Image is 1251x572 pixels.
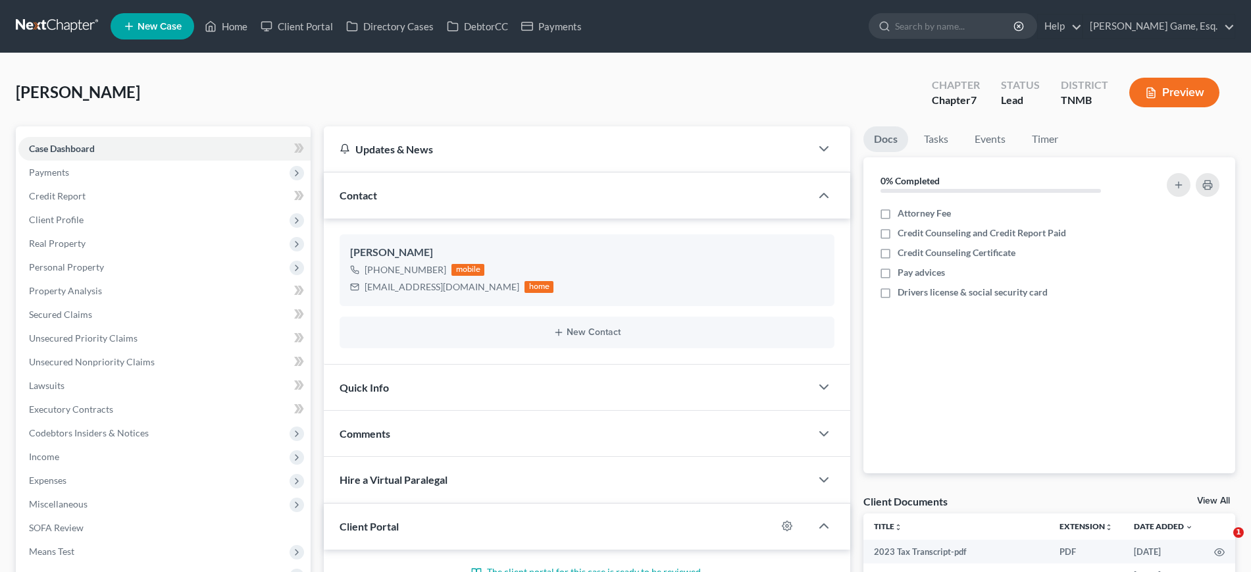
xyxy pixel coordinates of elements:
[1038,14,1082,38] a: Help
[895,14,1015,38] input: Search by name...
[18,398,311,421] a: Executory Contracts
[1021,126,1069,152] a: Timer
[29,427,149,438] span: Codebtors Insiders & Notices
[451,264,484,276] div: mobile
[350,245,823,261] div: [PERSON_NAME]
[340,520,399,533] span: Client Portal
[29,190,86,201] span: Credit Report
[964,126,1016,152] a: Events
[894,523,902,531] i: unfold_more
[340,189,377,201] span: Contact
[874,521,902,531] a: Titleunfold_more
[18,303,311,326] a: Secured Claims
[254,14,340,38] a: Client Portal
[18,137,311,161] a: Case Dashboard
[881,175,940,186] strong: 0% Completed
[1049,540,1123,563] td: PDF
[18,279,311,303] a: Property Analysis
[898,286,1048,299] span: Drivers license & social security card
[1061,78,1108,93] div: District
[1197,496,1230,506] a: View All
[932,93,980,108] div: Chapter
[18,516,311,540] a: SOFA Review
[340,381,389,394] span: Quick Info
[29,498,88,509] span: Miscellaneous
[1001,93,1040,108] div: Lead
[18,326,311,350] a: Unsecured Priority Claims
[29,143,95,154] span: Case Dashboard
[863,540,1049,563] td: 2023 Tax Transcript-pdf
[198,14,254,38] a: Home
[863,494,948,508] div: Client Documents
[29,285,102,296] span: Property Analysis
[29,522,84,533] span: SOFA Review
[515,14,588,38] a: Payments
[16,82,140,101] span: [PERSON_NAME]
[340,427,390,440] span: Comments
[365,280,519,294] div: [EMAIL_ADDRESS][DOMAIN_NAME]
[29,403,113,415] span: Executory Contracts
[1134,521,1193,531] a: Date Added expand_more
[1185,523,1193,531] i: expand_more
[29,214,84,225] span: Client Profile
[29,238,86,249] span: Real Property
[18,374,311,398] a: Lawsuits
[863,126,908,152] a: Docs
[18,350,311,374] a: Unsecured Nonpriority Claims
[913,126,959,152] a: Tasks
[1129,78,1219,107] button: Preview
[1061,93,1108,108] div: TNMB
[971,93,977,106] span: 7
[29,167,69,178] span: Payments
[29,309,92,320] span: Secured Claims
[138,22,182,32] span: New Case
[1001,78,1040,93] div: Status
[29,380,64,391] span: Lawsuits
[29,332,138,344] span: Unsecured Priority Claims
[340,142,794,156] div: Updates & News
[1233,527,1244,538] span: 1
[365,263,446,276] div: [PHONE_NUMBER]
[29,261,104,273] span: Personal Property
[340,473,447,486] span: Hire a Virtual Paralegal
[524,281,553,293] div: home
[29,475,66,486] span: Expenses
[1123,540,1204,563] td: [DATE]
[29,451,59,462] span: Income
[18,184,311,208] a: Credit Report
[350,327,823,338] button: New Contact
[898,226,1066,240] span: Credit Counseling and Credit Report Paid
[29,356,155,367] span: Unsecured Nonpriority Claims
[898,266,945,279] span: Pay advices
[1060,521,1113,531] a: Extensionunfold_more
[1206,527,1238,559] iframe: Intercom live chat
[440,14,515,38] a: DebtorCC
[29,546,74,557] span: Means Test
[932,78,980,93] div: Chapter
[898,246,1015,259] span: Credit Counseling Certificate
[1105,523,1113,531] i: unfold_more
[340,14,440,38] a: Directory Cases
[1083,14,1235,38] a: [PERSON_NAME] Game, Esq.
[898,207,951,220] span: Attorney Fee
